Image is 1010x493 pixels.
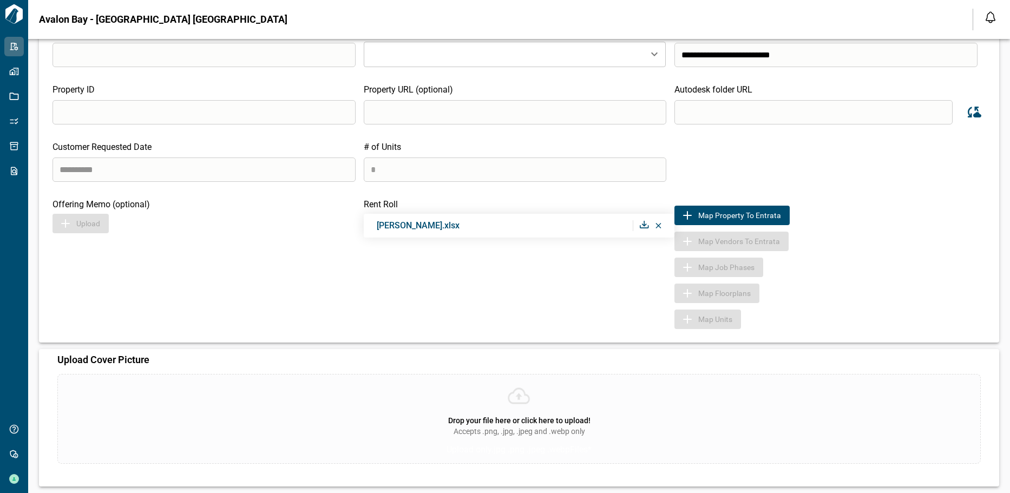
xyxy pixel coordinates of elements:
[674,84,752,95] span: Autodesk folder URL
[647,47,662,62] button: Open
[53,43,356,67] input: search
[674,43,978,67] input: search
[53,199,150,209] span: Offering Memo (optional)
[454,426,585,437] span: Accepts .png, .jpg, .jpeg and .webp only
[674,100,953,124] input: search
[53,157,356,182] input: search
[53,142,152,152] span: Customer Requested Date
[674,206,790,225] button: Map to EntrataMap Property to Entrata
[39,14,287,25] span: Avalon Bay - [GEOGRAPHIC_DATA] [GEOGRAPHIC_DATA]
[53,84,95,95] span: Property ID
[364,100,667,124] input: search
[681,209,694,222] img: Map to Entrata
[364,84,453,95] span: Property URL (optional)
[448,416,591,425] span: Drop your file here or click here to upload!
[364,142,401,152] span: # of Units
[53,100,356,124] input: search
[377,220,460,231] span: [PERSON_NAME].xlsx
[364,199,398,209] span: Rent Roll
[57,354,149,365] span: Upload Cover Picture
[982,9,999,26] button: Open notification feed
[447,443,592,456] p: Upload only .jpg .png .jpeg .webp Files*
[961,100,986,124] button: Sync data from Autodesk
